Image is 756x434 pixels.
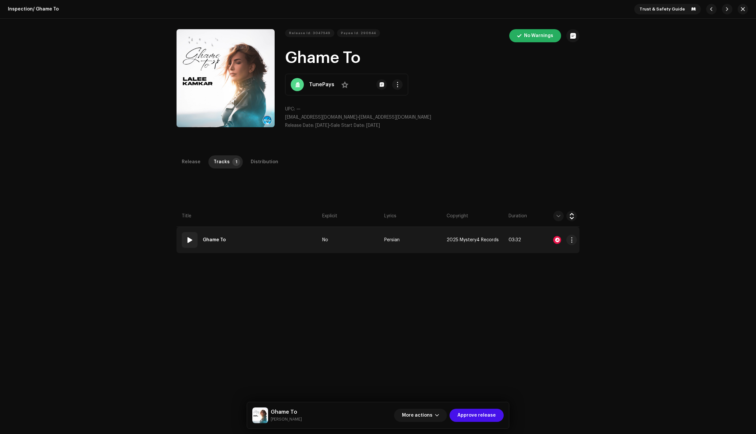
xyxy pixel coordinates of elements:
div: Release [182,155,200,168]
span: [EMAIL_ADDRESS][DOMAIN_NAME] [359,115,431,120]
button: Approve release [450,409,504,422]
button: More actions [394,409,447,422]
span: Release Id: 3047549 [289,27,330,40]
span: More actions [402,409,432,422]
span: No [322,238,328,243]
div: Distribution [251,155,278,168]
span: Lyrics [384,213,396,219]
img: e2985c3f-522c-4978-a754-897e97069465 [252,407,268,423]
span: Payee Id: 290644 [341,27,376,40]
span: [DATE] [315,123,329,128]
span: Sale Start Date: [331,123,365,128]
small: Ghame To [271,416,302,423]
span: — [296,107,301,111]
span: Release Date: [285,123,314,128]
strong: Ghame To [203,233,226,247]
div: 01 [182,232,198,248]
strong: TunePays [309,81,334,89]
p: • [285,114,579,121]
span: Persian [384,238,400,243]
span: Explicit [322,213,337,219]
span: • [285,123,331,128]
button: Payee Id: 290644 [337,29,380,37]
span: 2025 Mystery4 Records [447,238,499,243]
span: [EMAIL_ADDRESS][DOMAIN_NAME] [285,115,357,120]
span: [DATE] [366,123,380,128]
span: Duration [509,213,527,219]
span: 03:32 [509,238,521,242]
span: Copyright [447,213,468,219]
span: Approve release [457,409,496,422]
p-badge: 1 [232,158,240,166]
button: Release Id: 3047549 [285,29,334,37]
div: Tracks [214,155,230,168]
h5: Ghame To [271,408,302,416]
h1: Ghame To [285,48,579,69]
span: Title [182,213,191,219]
span: UPC: [285,107,295,111]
